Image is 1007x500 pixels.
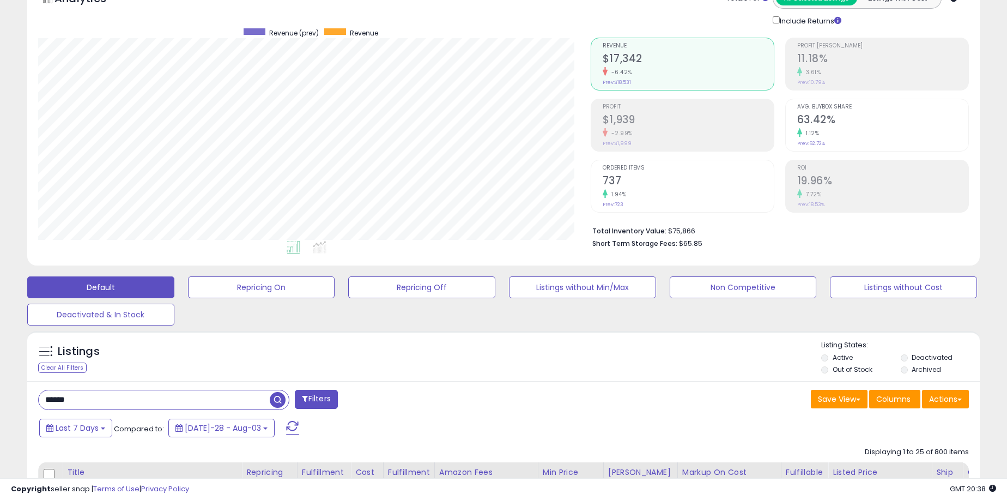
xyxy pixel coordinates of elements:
button: Listings without Cost [830,276,977,298]
span: [DATE]-28 - Aug-03 [185,423,261,433]
div: Fulfillable Quantity [786,467,823,490]
div: Listed Price [833,467,927,478]
h2: 19.96% [797,174,968,189]
span: Revenue [350,28,378,38]
b: Short Term Storage Fees: [592,239,677,248]
p: Listing States: [821,340,979,351]
small: 7.72% [802,190,822,198]
button: Save View [811,390,868,408]
label: Deactivated [912,353,953,362]
span: Revenue (prev) [269,28,319,38]
small: 3.61% [802,68,821,76]
h2: $17,342 [603,52,774,67]
button: Repricing Off [348,276,495,298]
small: -6.42% [608,68,632,76]
div: Min Price [543,467,599,478]
button: Deactivated & In Stock [27,304,174,326]
div: Clear All Filters [38,363,87,373]
small: Prev: 62.72% [797,140,825,147]
button: Listings without Min/Max [509,276,656,298]
div: [PERSON_NAME] [608,467,673,478]
span: Last 7 Days [56,423,99,433]
h5: Listings [58,344,100,359]
button: Default [27,276,174,298]
small: Prev: 10.79% [797,79,825,86]
span: $65.85 [679,238,702,249]
small: -2.99% [608,129,633,137]
span: Profit [PERSON_NAME] [797,43,968,49]
span: Compared to: [114,424,164,434]
span: Columns [876,394,911,405]
h2: $1,939 [603,113,774,128]
h2: 11.18% [797,52,968,67]
small: Prev: $1,999 [603,140,632,147]
div: Title [67,467,237,478]
div: Cost [355,467,379,478]
button: [DATE]-28 - Aug-03 [168,419,275,437]
button: Filters [295,390,337,409]
label: Active [833,353,853,362]
small: Prev: $18,531 [603,79,631,86]
a: Terms of Use [93,484,139,494]
small: 1.12% [802,129,820,137]
div: Fulfillment Cost [388,467,430,490]
a: Privacy Policy [141,484,189,494]
span: ROI [797,165,968,171]
div: Ship Price [936,467,958,490]
small: 1.94% [608,190,627,198]
h2: 737 [603,174,774,189]
span: Ordered Items [603,165,774,171]
span: Profit [603,104,774,110]
small: Prev: 723 [603,201,623,208]
strong: Copyright [11,484,51,494]
button: Columns [869,390,920,408]
li: $75,866 [592,224,961,237]
div: Amazon Fees [439,467,533,478]
button: Actions [922,390,969,408]
button: Non Competitive [670,276,817,298]
div: Fulfillment [302,467,346,478]
small: Prev: 18.53% [797,201,824,208]
div: Include Returns [765,14,854,27]
div: Markup on Cost [682,467,777,478]
div: Displaying 1 to 25 of 800 items [865,447,969,457]
span: Revenue [603,43,774,49]
label: Out of Stock [833,365,872,374]
button: Repricing On [188,276,335,298]
div: Repricing [246,467,293,478]
h2: 63.42% [797,113,968,128]
label: Archived [912,365,941,374]
button: Last 7 Days [39,419,112,437]
span: Avg. Buybox Share [797,104,968,110]
span: 2025-08-11 20:38 GMT [950,484,996,494]
div: seller snap | | [11,484,189,495]
b: Total Inventory Value: [592,226,666,236]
